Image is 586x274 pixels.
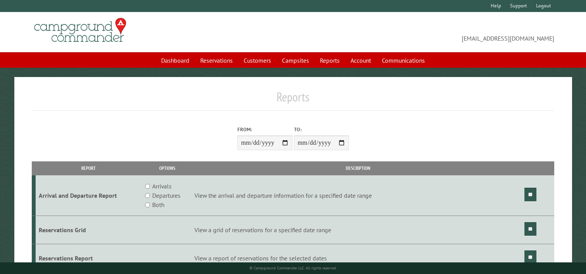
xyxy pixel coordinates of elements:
[196,53,237,68] a: Reservations
[193,244,523,272] td: View a report of reservations for the selected dates
[156,53,194,68] a: Dashboard
[277,53,314,68] a: Campsites
[152,182,172,191] label: Arrivals
[315,53,344,68] a: Reports
[377,53,430,68] a: Communications
[193,216,523,244] td: View a grid of reservations for a specified date range
[36,161,142,175] th: Report
[32,15,129,45] img: Campground Commander
[249,265,337,271] small: © Campground Commander LLC. All rights reserved.
[36,244,142,272] td: Reservations Report
[294,126,349,133] label: To:
[239,53,276,68] a: Customers
[152,191,180,200] label: Departures
[193,175,523,216] td: View the arrival and departure information for a specified date range
[193,161,523,175] th: Description
[293,21,555,43] span: [EMAIL_ADDRESS][DOMAIN_NAME]
[32,89,554,111] h1: Reports
[142,161,193,175] th: Options
[36,216,142,244] td: Reservations Grid
[346,53,376,68] a: Account
[152,200,164,209] label: Both
[237,126,292,133] label: From:
[36,175,142,216] td: Arrival and Departure Report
